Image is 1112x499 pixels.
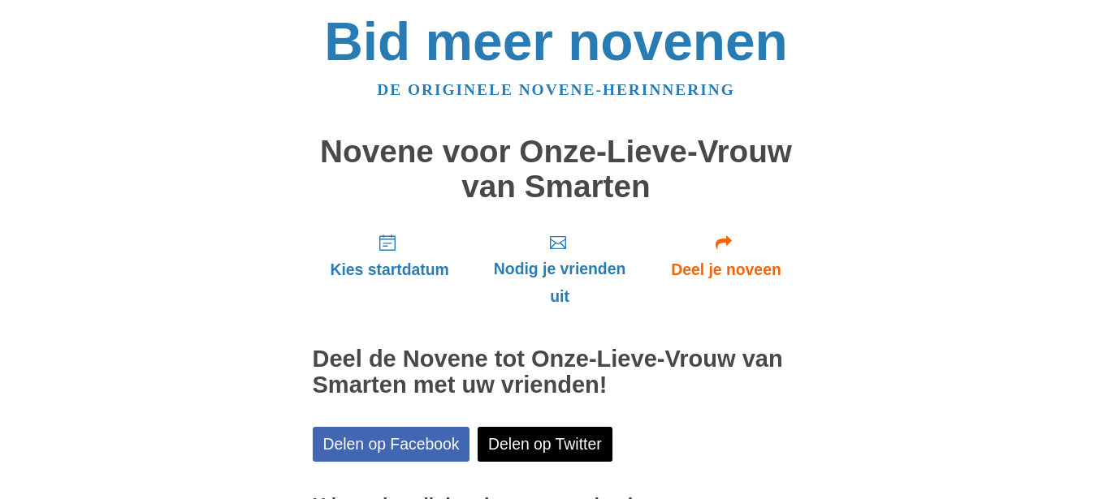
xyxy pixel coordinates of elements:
font: Novene voor Onze-Lieve-Vrouw van Smarten [320,134,792,204]
font: Kies startdatum [330,260,448,278]
font: Delen op Twitter [488,436,602,454]
a: De originele novene-herinnering [377,81,735,98]
font: Delen op Facebook [323,436,460,454]
a: Kies startdatum [313,220,467,319]
a: Bid meer novenen [324,11,788,71]
font: Deel je noveen [671,260,781,278]
a: Deel je noveen [652,220,799,319]
a: Delen op Twitter [478,427,612,461]
a: Nodig je vrienden uit [467,220,653,319]
a: Delen op Facebook [313,427,470,461]
font: Nodig je vrienden uit [494,260,625,305]
font: Deel de Novene tot Onze-Lieve-Vrouw van Smarten met uw vrienden! [313,346,783,398]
